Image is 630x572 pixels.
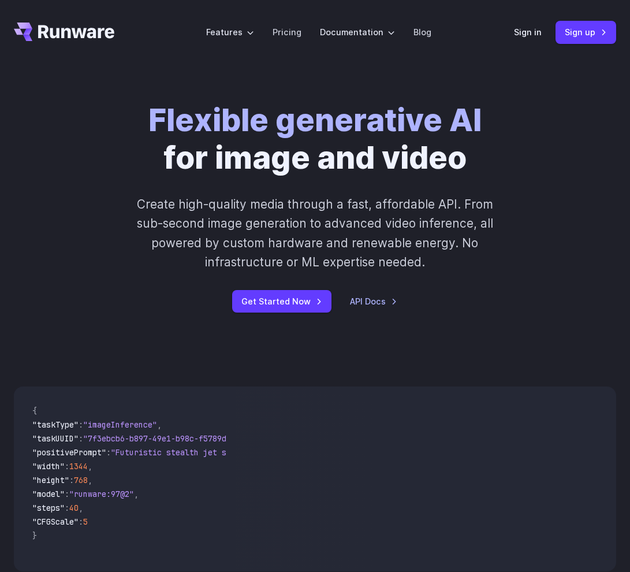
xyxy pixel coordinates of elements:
label: Features [206,25,254,39]
span: , [79,503,83,513]
strong: Flexible generative AI [148,101,482,139]
span: , [157,419,162,430]
span: : [65,489,69,499]
span: "Futuristic stealth jet streaking through a neon-lit cityscape with glowing purple exhaust" [111,447,531,458]
span: 40 [69,503,79,513]
span: { [32,406,37,416]
span: "taskType" [32,419,79,430]
a: Sign up [556,21,616,43]
span: "CFGScale" [32,517,79,527]
span: "model" [32,489,65,499]
span: , [134,489,139,499]
span: 5 [83,517,88,527]
span: : [79,517,83,527]
a: Get Started Now [232,290,331,313]
a: Pricing [273,25,301,39]
label: Documentation [320,25,395,39]
a: Go to / [14,23,114,41]
span: 768 [74,475,88,485]
span: , [88,461,92,471]
a: API Docs [350,295,397,308]
span: } [32,530,37,541]
span: "7f3ebcb6-b897-49e1-b98c-f5789d2d40d7" [83,433,259,444]
span: "positivePrompt" [32,447,106,458]
span: : [69,475,74,485]
span: "taskUUID" [32,433,79,444]
span: "width" [32,461,65,471]
span: : [106,447,111,458]
p: Create high-quality media through a fast, affordable API. From sub-second image generation to adv... [122,195,508,272]
span: : [79,433,83,444]
span: : [65,503,69,513]
span: "steps" [32,503,65,513]
span: 1344 [69,461,88,471]
span: "height" [32,475,69,485]
a: Sign in [514,25,542,39]
h1: for image and video [148,102,482,176]
a: Blog [413,25,431,39]
span: : [79,419,83,430]
span: , [88,475,92,485]
span: "runware:97@2" [69,489,134,499]
span: "imageInference" [83,419,157,430]
span: : [65,461,69,471]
